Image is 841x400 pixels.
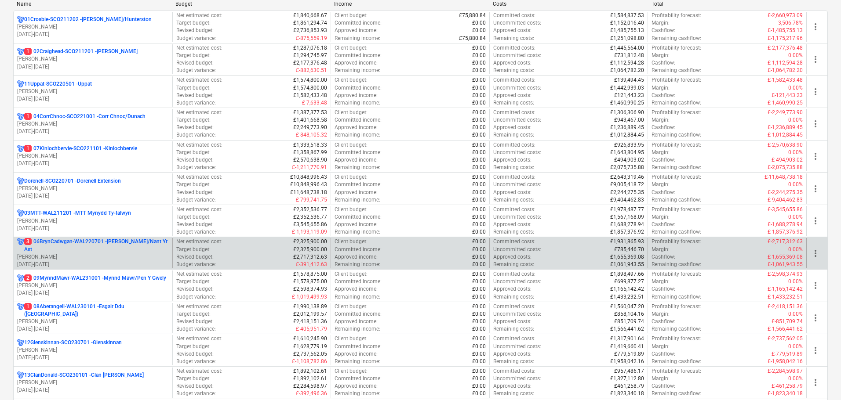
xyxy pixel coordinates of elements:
[293,124,327,131] p: £2,249,773.90
[24,339,122,346] p: 12Glenskinnan-SCO230701 - Glenskinnan
[176,84,211,92] p: Target budget :
[17,339,169,361] div: 12Glenskinnan-SCO230701 -Glenskinnan[PERSON_NAME][DATE]-[DATE]
[334,1,486,7] div: Income
[17,371,169,394] div: 13ClanDonald-SCO230101 -Clan [PERSON_NAME][PERSON_NAME][DATE]-[DATE]
[17,177,24,185] div: Project has multi currencies enabled
[296,196,327,204] p: £-799,741.75
[17,185,169,192] p: [PERSON_NAME]
[652,1,803,7] div: Total
[335,131,380,139] p: Remaining income :
[17,238,24,253] div: Project has multi currencies enabled
[610,27,644,34] p: £1,485,755.13
[493,141,535,149] p: Committed costs :
[296,35,327,42] p: £-875,559.19
[176,181,211,188] p: Target budget :
[335,35,380,42] p: Remaining income :
[17,289,169,297] p: [DATE] - [DATE]
[652,44,701,52] p: Profitability forecast :
[493,35,534,42] p: Remaining costs :
[610,213,644,221] p: £1,567,168.09
[652,109,701,116] p: Profitability forecast :
[610,206,644,213] p: £1,978,487.77
[493,27,532,34] p: Approved costs :
[293,116,327,124] p: £1,401,668.58
[768,35,803,42] p: £-1,175,217.96
[810,313,821,323] span: more_vert
[293,213,327,221] p: £2,352,536.77
[24,177,121,185] p: Dorenell-SCO220701 - Dorenell Extension
[24,48,138,55] p: 02Craighead-SCO211201 - [PERSON_NAME]
[459,12,486,19] p: £75,880.84
[493,189,532,196] p: Approved costs :
[176,92,214,99] p: Revised budget :
[335,149,382,156] p: Committed income :
[17,261,169,268] p: [DATE] - [DATE]
[493,116,541,124] p: Uncommitted costs :
[17,371,24,379] div: Project has multi currencies enabled
[610,19,644,27] p: £1,152,016.40
[176,124,214,131] p: Revised budget :
[472,196,486,204] p: £0.00
[472,19,486,27] p: £0.00
[293,44,327,52] p: £1,287,076.18
[652,52,670,59] p: Margin :
[335,59,378,67] p: Approved income :
[176,27,214,34] p: Revised budget :
[610,99,644,107] p: £1,460,990.25
[768,189,803,196] p: £-2,244,275.35
[17,303,169,333] div: 108Aberangell-WAL230101 -Esgair Ddu ([GEOGRAPHIC_DATA])[PERSON_NAME][DATE]-[DATE]
[176,206,222,213] p: Net estimated cost :
[176,141,222,149] p: Net estimated cost :
[493,221,532,228] p: Approved costs :
[493,213,541,221] p: Uncommitted costs :
[17,282,169,289] p: [PERSON_NAME]
[493,109,535,116] p: Committed costs :
[610,109,644,116] p: £1,306,306.90
[17,113,169,135] div: 104CorrChnoc-SCO221001 -Corr Chnoc/Dunach[PERSON_NAME][DATE]-[DATE]
[472,67,486,74] p: £0.00
[17,379,169,386] p: [PERSON_NAME]
[17,160,169,167] p: [DATE] - [DATE]
[614,52,644,59] p: £731,812.48
[768,196,803,204] p: £-9,404,462.83
[472,149,486,156] p: £0.00
[296,67,327,74] p: £-882,630.51
[17,16,24,23] div: Project has multi currencies enabled
[652,84,670,92] p: Margin :
[797,358,841,400] iframe: Chat Widget
[652,124,675,131] p: Cashflow :
[24,113,32,120] span: 1
[176,131,216,139] p: Budget variance :
[17,339,24,346] div: Project has multi currencies enabled
[17,55,169,63] p: [PERSON_NAME]
[335,196,380,204] p: Remaining income :
[17,225,169,232] p: [DATE] - [DATE]
[810,151,821,162] span: more_vert
[810,345,821,356] span: more_vert
[176,164,216,171] p: Budget variance :
[335,156,378,164] p: Approved income :
[335,52,382,59] p: Committed income :
[335,124,378,131] p: Approved income :
[810,119,821,129] span: more_vert
[472,76,486,84] p: £0.00
[493,59,532,67] p: Approved costs :
[768,124,803,131] p: £-1,236,889.45
[176,149,211,156] p: Target budget :
[293,27,327,34] p: £2,736,853.93
[335,189,378,196] p: Approved income :
[472,206,486,213] p: £0.00
[17,354,169,361] p: [DATE] - [DATE]
[788,149,803,156] p: 0.00%
[17,145,169,167] div: 107Kinlochbervie-SCO221101 -Kinlochbervie[PERSON_NAME][DATE]-[DATE]
[176,76,222,84] p: Net estimated cost :
[293,12,327,19] p: £1,840,668.67
[493,67,534,74] p: Remaining costs :
[614,141,644,149] p: £926,833.95
[472,52,486,59] p: £0.00
[335,84,382,92] p: Committed income :
[176,116,211,124] p: Target budget :
[768,109,803,116] p: £-2,249,773.90
[788,213,803,221] p: 0.00%
[768,27,803,34] p: £-1,485,755.13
